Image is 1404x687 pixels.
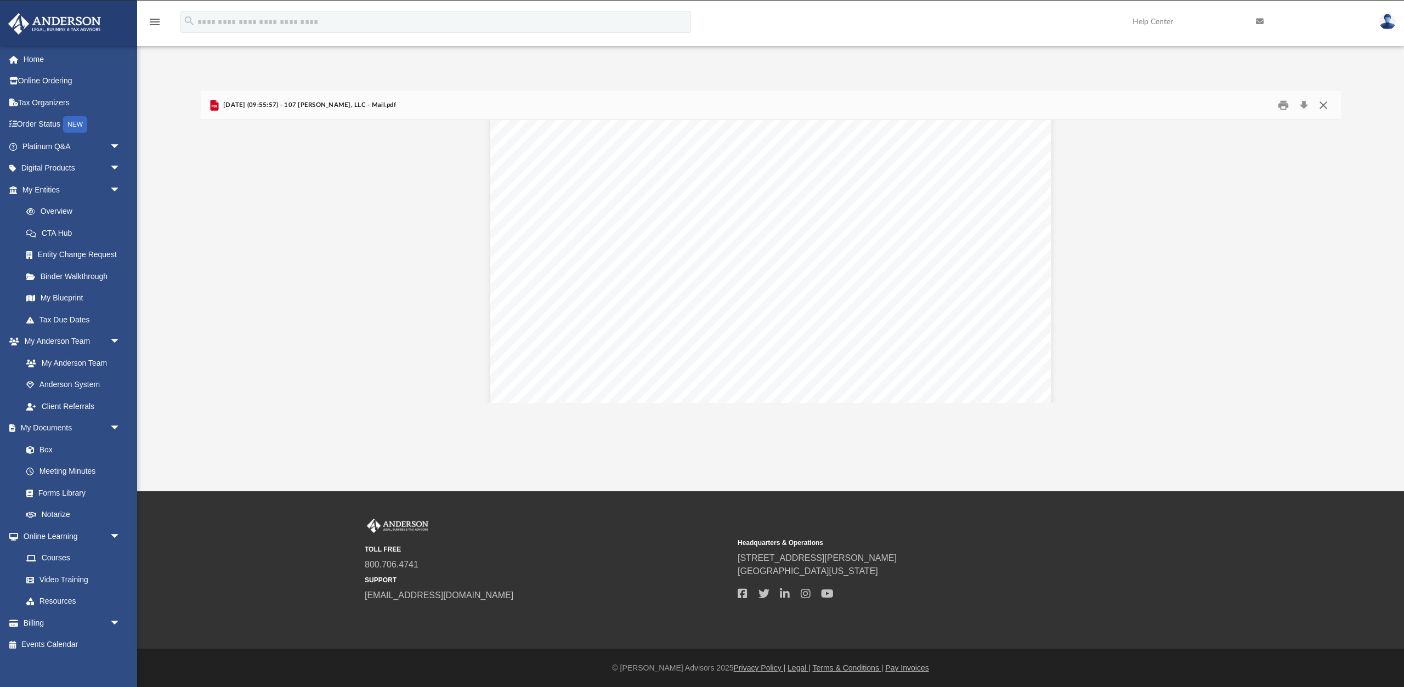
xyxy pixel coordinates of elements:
a: Meeting Minutes [15,461,132,482]
a: 800.706.4741 [365,560,418,569]
img: User Pic [1379,14,1396,30]
a: My Documentsarrow_drop_down [8,417,132,439]
a: menu [148,21,161,29]
a: [GEOGRAPHIC_DATA][US_STATE] [738,566,878,576]
div: Preview [201,91,1341,403]
div: NEW [63,116,87,133]
a: Box [15,439,126,461]
span: arrow_drop_down [110,417,132,440]
i: search [183,15,195,27]
a: Entity Change Request [15,244,137,266]
span: arrow_drop_down [110,331,132,353]
span: arrow_drop_down [110,525,132,548]
a: My Blueprint [15,287,132,309]
a: Client Referrals [15,395,132,417]
span: arrow_drop_down [110,157,132,180]
span: arrow_drop_down [110,612,132,634]
a: Resources [15,591,132,612]
button: Print [1272,97,1294,114]
a: Tax Organizers [8,92,137,113]
div: Document Viewer [201,120,1341,403]
a: Terms & Conditions | [813,663,884,672]
button: Close [1314,97,1333,114]
a: Tax Due Dates [15,309,137,331]
a: Events Calendar [8,634,137,656]
a: Legal | [788,663,811,672]
a: Privacy Policy | [734,663,786,672]
a: My Anderson Team [15,352,126,374]
a: Digital Productsarrow_drop_down [8,157,137,179]
a: Online Learningarrow_drop_down [8,525,132,547]
div: File preview [201,120,1341,403]
a: Platinum Q&Aarrow_drop_down [8,135,137,157]
a: CTA Hub [15,222,137,244]
span: [DATE] (09:55:57) - 107 [PERSON_NAME], LLC - Mail.pdf [221,100,396,110]
small: SUPPORT [365,575,730,585]
small: TOLL FREE [365,544,730,554]
a: Home [8,48,137,70]
div: © [PERSON_NAME] Advisors 2025 [137,662,1404,674]
a: Notarize [15,504,132,526]
img: Anderson Advisors Platinum Portal [365,519,431,533]
a: Video Training [15,569,126,591]
a: Forms Library [15,482,126,504]
img: Anderson Advisors Platinum Portal [5,13,104,35]
a: Binder Walkthrough [15,265,137,287]
button: Download [1294,97,1314,114]
a: Billingarrow_drop_down [8,612,137,634]
small: Headquarters & Operations [738,538,1103,548]
a: Order StatusNEW [8,113,137,136]
span: arrow_drop_down [110,135,132,158]
a: Anderson System [15,374,132,396]
span: arrow_drop_down [110,179,132,201]
a: Pay Invoices [885,663,929,672]
a: [STREET_ADDRESS][PERSON_NAME] [738,553,897,563]
a: [EMAIL_ADDRESS][DOMAIN_NAME] [365,591,513,600]
a: My Entitiesarrow_drop_down [8,179,137,201]
a: Overview [15,201,137,223]
a: Online Ordering [8,70,137,92]
a: My Anderson Teamarrow_drop_down [8,331,132,353]
i: menu [148,15,161,29]
a: Courses [15,547,132,569]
